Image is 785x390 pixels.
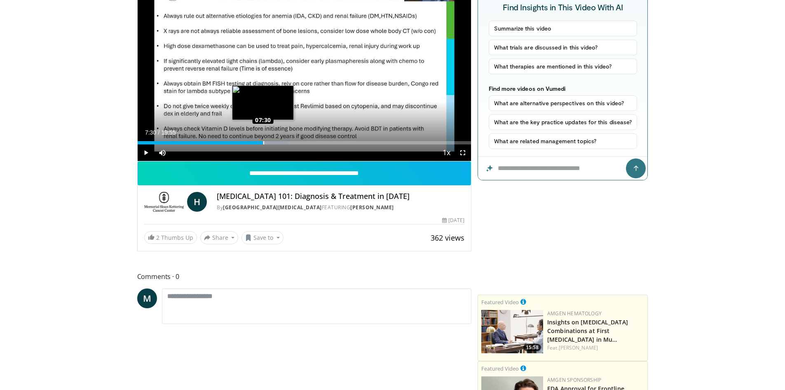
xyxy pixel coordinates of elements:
[200,231,239,244] button: Share
[442,217,464,224] div: [DATE]
[350,204,394,211] a: [PERSON_NAME]
[217,204,464,211] div: By FEATURING
[489,95,637,111] button: What are alternative perspectives on this video?
[489,40,637,55] button: What trials are discussed in this video?
[438,144,455,161] button: Playback Rate
[138,141,471,144] div: Progress Bar
[481,310,543,353] a: 15:58
[138,144,154,161] button: Play
[547,310,602,317] a: Amgen Hematology
[144,231,197,244] a: 2 Thumbs Up
[161,129,176,136] span: 19:55
[431,233,464,243] span: 362 views
[156,234,159,241] span: 2
[481,310,543,353] img: 9d2930a7-d6f2-468a-930e-ee4a3f7aed3e.png.150x105_q85_crop-smart_upscale.png
[559,344,598,351] a: [PERSON_NAME]
[478,157,647,180] input: Question for the AI
[547,344,644,352] div: Feat.
[137,288,157,308] a: M
[547,376,601,383] a: Amgen Sponsorship
[481,365,519,372] small: Featured Video
[501,187,625,290] iframe: Advertisement
[217,192,464,201] h4: [MEDICAL_DATA] 101: Diagnosis & Treatment in [DATE]
[158,129,160,136] span: /
[489,114,637,130] button: What are the key practice updates for this disease?
[241,231,284,244] button: Save to
[547,318,628,343] a: Insights on [MEDICAL_DATA] Combinations at First [MEDICAL_DATA] in Mu…
[455,144,471,161] button: Fullscreen
[187,192,207,212] a: H
[223,204,322,211] a: [GEOGRAPHIC_DATA][MEDICAL_DATA]
[489,21,637,36] button: Summarize this video
[232,85,294,120] img: image.jpeg
[523,344,541,351] span: 15:58
[489,85,637,92] p: Find more videos on Vumedi
[481,298,519,306] small: Featured Video
[154,144,171,161] button: Mute
[489,133,637,149] button: What are related management topics?
[145,129,156,136] span: 7:30
[489,2,637,12] h4: Find Insights in This Video With AI
[489,59,637,74] button: What therapies are mentioned in this video?
[144,192,184,212] img: Memorial Sloan Kettering Cancer Center
[137,271,472,282] span: Comments 0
